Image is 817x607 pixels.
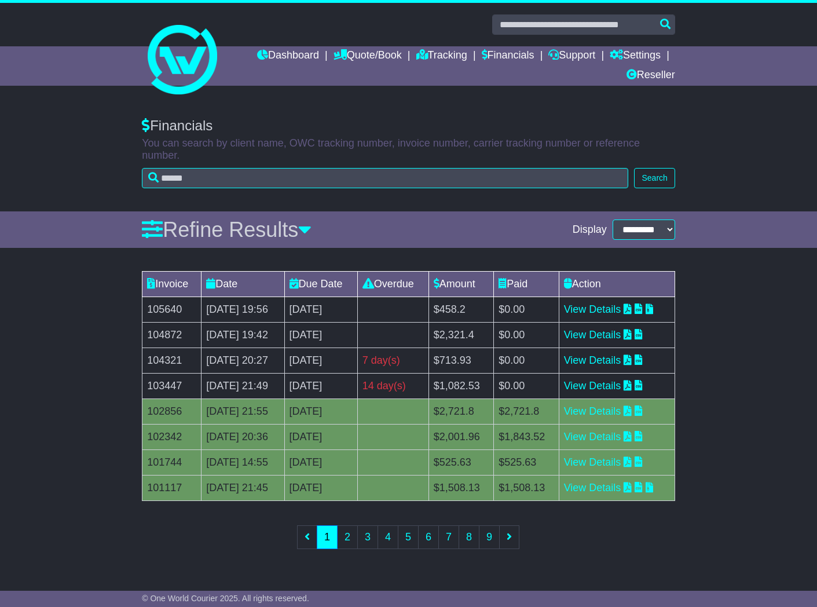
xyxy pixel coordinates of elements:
a: 6 [418,525,439,549]
td: 102342 [142,425,201,450]
td: $1,082.53 [428,374,493,399]
td: [DATE] [284,476,357,501]
td: Action [559,272,675,297]
td: $713.93 [428,348,493,374]
td: [DATE] [284,323,357,348]
a: View Details [564,354,621,366]
td: [DATE] 21:49 [201,374,284,399]
td: [DATE] 14:55 [201,450,284,476]
a: Financials [482,46,534,66]
td: $0.00 [494,297,559,323]
td: Overdue [357,272,428,297]
a: Support [548,46,595,66]
button: Search [634,168,675,188]
td: $2,721.8 [494,399,559,425]
td: [DATE] [284,297,357,323]
a: 3 [357,525,378,549]
td: 101117 [142,476,201,501]
td: [DATE] 19:42 [201,323,284,348]
td: 101744 [142,450,201,476]
td: [DATE] 21:45 [201,476,284,501]
a: View Details [564,405,621,417]
a: Reseller [627,66,675,86]
a: 7 [438,525,459,549]
td: Date [201,272,284,297]
td: $1,508.13 [428,476,493,501]
a: View Details [564,329,621,341]
td: [DATE] 20:36 [201,425,284,450]
a: Tracking [416,46,467,66]
a: View Details [564,456,621,468]
div: Financials [142,118,675,134]
span: © One World Courier 2025. All rights reserved. [142,594,309,603]
td: 104321 [142,348,201,374]
a: View Details [564,482,621,493]
td: $0.00 [494,348,559,374]
td: $0.00 [494,323,559,348]
td: $0.00 [494,374,559,399]
a: Quote/Book [334,46,402,66]
td: $458.2 [428,297,493,323]
a: 1 [317,525,338,549]
td: $525.63 [494,450,559,476]
td: [DATE] [284,348,357,374]
a: Refine Results [142,218,312,242]
td: Amount [428,272,493,297]
td: [DATE] [284,450,357,476]
td: $2,721.8 [428,399,493,425]
a: Settings [610,46,661,66]
td: [DATE] 20:27 [201,348,284,374]
td: [DATE] [284,425,357,450]
a: 4 [378,525,398,549]
td: 102856 [142,399,201,425]
div: 7 day(s) [362,353,424,368]
a: Dashboard [257,46,319,66]
td: [DATE] 21:55 [201,399,284,425]
a: View Details [564,431,621,443]
td: $2,321.4 [428,323,493,348]
td: Invoice [142,272,201,297]
td: $1,843.52 [494,425,559,450]
td: 105640 [142,297,201,323]
a: 8 [459,525,479,549]
td: [DATE] [284,374,357,399]
td: Due Date [284,272,357,297]
td: 104872 [142,323,201,348]
a: 9 [479,525,500,549]
p: You can search by client name, OWC tracking number, invoice number, carrier tracking number or re... [142,137,675,162]
td: 103447 [142,374,201,399]
a: View Details [564,303,621,315]
td: Paid [494,272,559,297]
a: 2 [337,525,358,549]
td: $1,508.13 [494,476,559,501]
div: 14 day(s) [362,378,424,394]
a: 5 [398,525,419,549]
span: Display [573,224,607,236]
td: [DATE] 19:56 [201,297,284,323]
a: View Details [564,380,621,392]
td: [DATE] [284,399,357,425]
td: $2,001.96 [428,425,493,450]
td: $525.63 [428,450,493,476]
